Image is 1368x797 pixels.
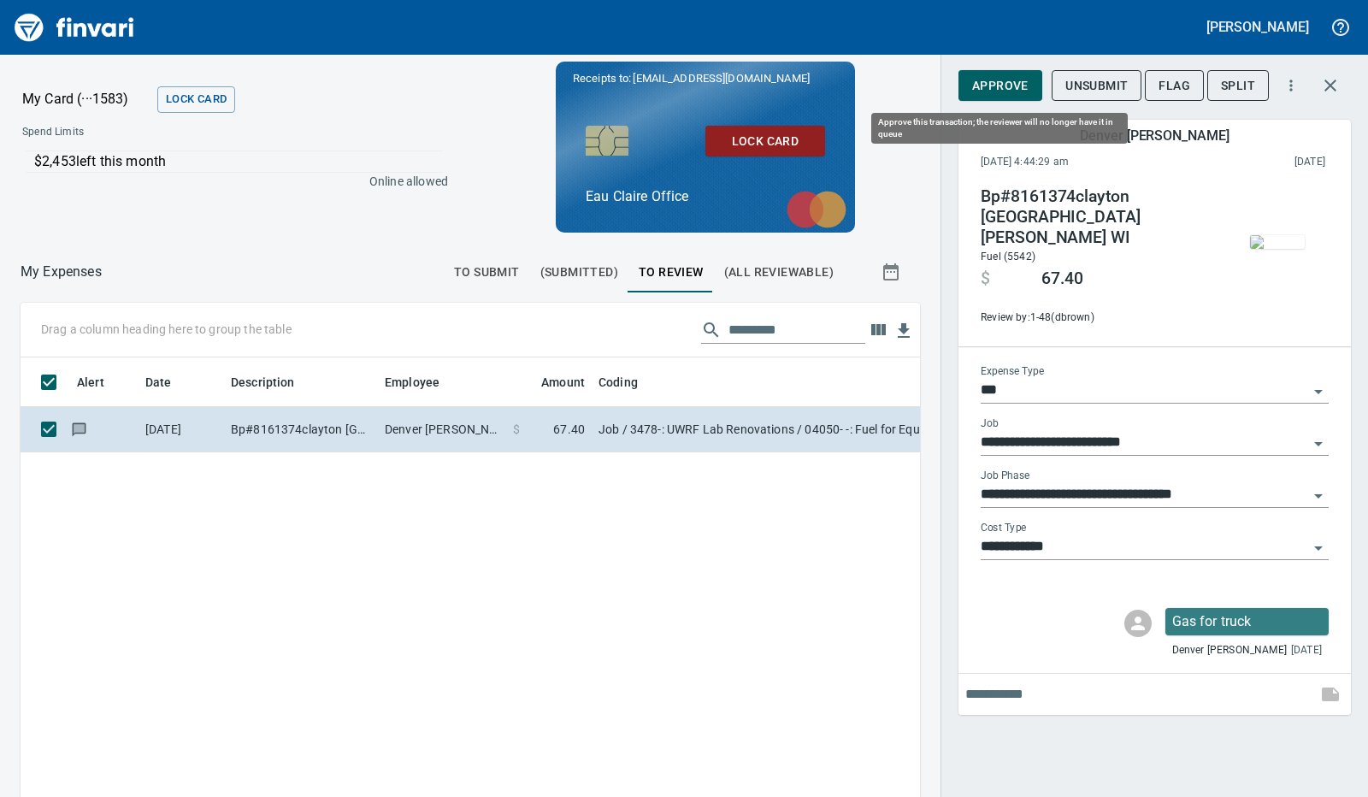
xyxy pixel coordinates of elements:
[166,90,227,109] span: Lock Card
[9,173,448,190] p: Online allowed
[1206,18,1309,36] h5: [PERSON_NAME]
[1159,75,1190,97] span: Flag
[865,317,891,343] button: Choose columns to display
[1250,235,1305,249] img: receipts%2Fmarketjohnson%2F2025-09-16%2FCVoqW3w3a0TPbCOES33QE15eoc13__UGu0AITr7dTCvny0E2po_thumb.jpg
[972,75,1029,97] span: Approve
[1221,75,1255,97] span: Split
[22,89,150,109] p: My Card (···1583)
[719,131,811,152] span: Lock Card
[958,70,1042,102] button: Approve
[385,372,439,393] span: Employee
[10,7,139,48] img: Finvari
[385,372,462,393] span: Employee
[1207,70,1269,102] button: Split
[981,523,1027,534] label: Cost Type
[378,407,506,452] td: Denver [PERSON_NAME]
[981,251,1035,263] span: Fuel (5542)
[586,186,825,207] p: Eau Claire Office
[865,251,920,292] button: Show transactions within a particular date range
[541,372,585,393] span: Amount
[157,86,235,113] button: Lock Card
[1052,70,1141,102] button: Unsubmit
[1145,70,1204,102] button: Flag
[573,70,838,87] p: Receipts to:
[598,372,660,393] span: Coding
[77,372,104,393] span: Alert
[1065,75,1128,97] span: Unsubmit
[224,407,378,452] td: Bp#8161374clayton [GEOGRAPHIC_DATA][PERSON_NAME] WI
[34,151,443,172] p: $2,453 left this month
[778,182,855,237] img: mastercard.svg
[631,70,811,86] span: [EMAIL_ADDRESS][DOMAIN_NAME]
[1310,674,1351,715] span: This records your note into the expense. If you would like to send a message to an employee inste...
[231,372,295,393] span: Description
[22,124,264,141] span: Spend Limits
[639,262,704,283] span: To Review
[891,318,917,344] button: Download Table
[454,262,520,283] span: To Submit
[1306,380,1330,404] button: Open
[981,269,990,289] span: $
[1291,642,1322,659] span: [DATE]
[1080,127,1229,145] h5: Denver [PERSON_NAME]
[1306,484,1330,508] button: Open
[519,372,585,393] span: Amount
[724,262,834,283] span: (All Reviewable)
[1306,536,1330,560] button: Open
[540,262,618,283] span: (Submitted)
[231,372,317,393] span: Description
[1172,611,1322,632] p: Gas for truck
[981,154,1182,171] span: [DATE] 4:44:29 am
[139,407,224,452] td: [DATE]
[1202,14,1313,40] button: [PERSON_NAME]
[981,186,1213,248] h4: Bp#8161374clayton [GEOGRAPHIC_DATA][PERSON_NAME] WI
[1182,154,1325,171] span: This charge was settled by the merchant and appears on the 2025/09/20 statement.
[70,423,88,434] span: Has messages
[981,419,999,429] label: Job
[592,407,1019,452] td: Job / 3478-: UWRF Lab Renovations / 04050- -: Fuel for Equipment, Masonry / 8: Indirects
[598,372,638,393] span: Coding
[1310,65,1351,106] button: Close transaction
[1306,432,1330,456] button: Open
[41,321,292,338] p: Drag a column heading here to group the table
[145,372,194,393] span: Date
[1272,67,1310,104] button: More
[1041,269,1083,289] span: 67.40
[513,421,520,438] span: $
[145,372,172,393] span: Date
[21,262,102,282] p: My Expenses
[77,372,127,393] span: Alert
[21,262,102,282] nav: breadcrumb
[981,471,1029,481] label: Job Phase
[553,421,585,438] span: 67.40
[705,126,825,157] button: Lock Card
[981,310,1213,327] span: Review by: 1-48 (dbrown)
[1172,642,1287,659] span: Denver [PERSON_NAME]
[981,367,1044,377] label: Expense Type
